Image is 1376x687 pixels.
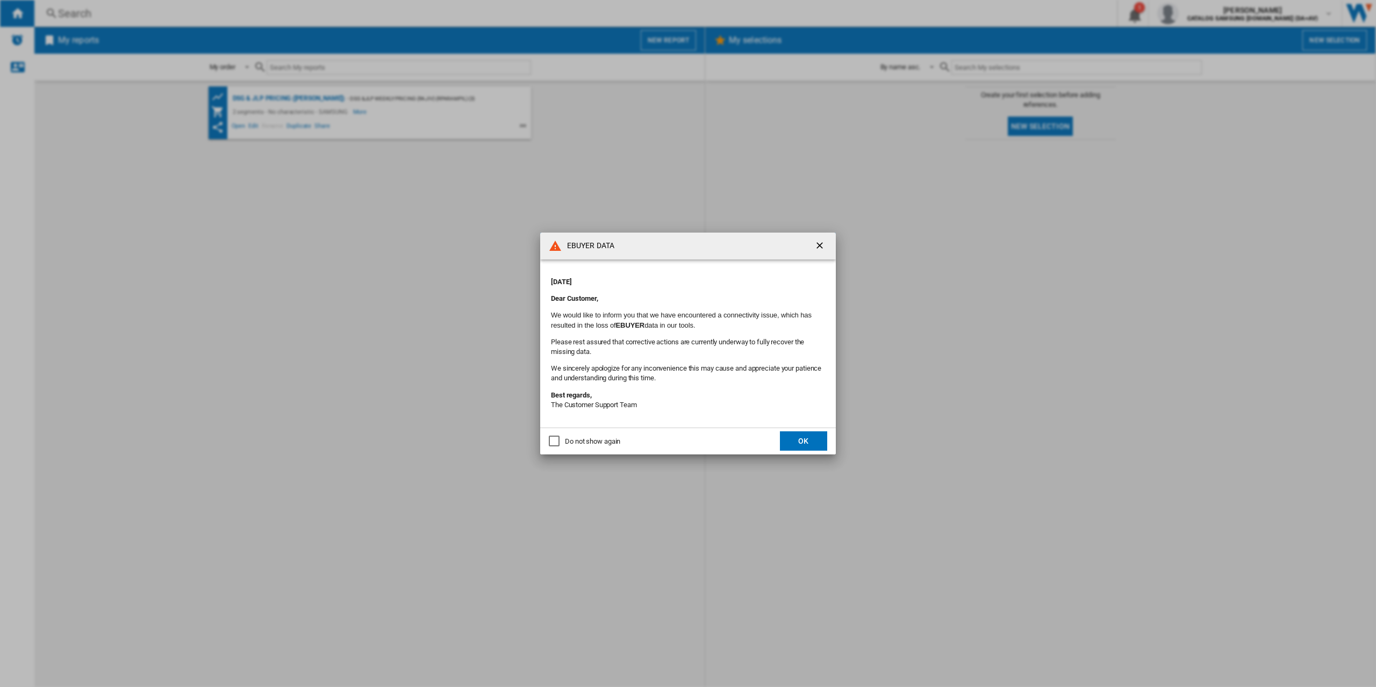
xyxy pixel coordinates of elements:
[562,241,614,251] h4: EBUYER DATA
[814,240,827,253] ng-md-icon: getI18NText('BUTTONS.CLOSE_DIALOG')
[551,294,598,302] strong: Dear Customer,
[810,235,832,257] button: getI18NText('BUTTONS.CLOSE_DIALOG')
[644,321,695,329] font: data in our tools.
[551,364,825,383] p: We sincerely apologize for any inconvenience this may cause and appreciate your patience and unde...
[551,311,812,329] font: We would like to inform you that we have encountered a connectivity issue, which has resulted in ...
[551,337,825,357] p: Please rest assured that corrective actions are currently underway to fully recover the missing d...
[549,436,620,446] md-checkbox: Do not show again
[780,431,827,451] button: OK
[551,391,592,399] strong: Best regards,
[616,321,645,329] b: EBUYER
[565,437,620,446] div: Do not show again
[551,390,825,410] p: The Customer Support Team
[551,278,571,286] strong: [DATE]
